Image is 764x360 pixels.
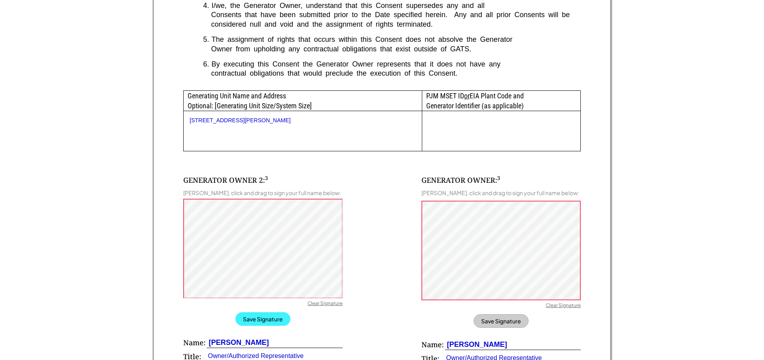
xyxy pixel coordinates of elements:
div: [PERSON_NAME] [445,340,507,350]
div: I/we, the Generator Owner, understand that this Consent supersedes any and all [212,1,581,10]
div: [PERSON_NAME], click and drag to sign your full name below: [183,189,341,196]
div: 5. [203,35,209,44]
div: Clear Signature [308,300,343,308]
div: [STREET_ADDRESS][PERSON_NAME] [190,117,416,124]
div: Owner from upholding any contractual obligations that exist outside of GATS. [203,45,581,54]
sup: 3 [265,174,268,182]
div: 4. [203,1,209,10]
div: [PERSON_NAME] [207,338,269,348]
u: or [464,92,470,100]
div: The assignment of rights that occurs within this Consent does not absolve the Generator [212,35,581,44]
div: Clear Signature [546,302,581,310]
div: Name: [183,338,206,348]
div: GENERATOR OWNER 2: [183,175,268,185]
div: GENERATOR OWNER: [421,175,500,185]
sup: 3 [497,174,500,182]
div: contractual obligations that would preclude the execution of this Consent. [203,69,581,78]
div: [PERSON_NAME], click and drag to sign your full name below: [421,189,579,196]
div: PJM MSET ID EIA Plant Code and Generator Identifier (as applicable) [422,91,580,111]
div: 6. [203,60,209,69]
button: Save Signature [235,312,290,326]
div: Consents that have been submitted prior to the Date specified herein. Any and all prior Consents ... [203,10,581,29]
div: By executing this Consent the Generator Owner represents that it does not have any [212,60,581,69]
div: Name: [421,340,444,350]
div: Generating Unit Name and Address Optional: [Generating Unit Size/System Size] [184,91,422,111]
button: Save Signature [474,314,529,328]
